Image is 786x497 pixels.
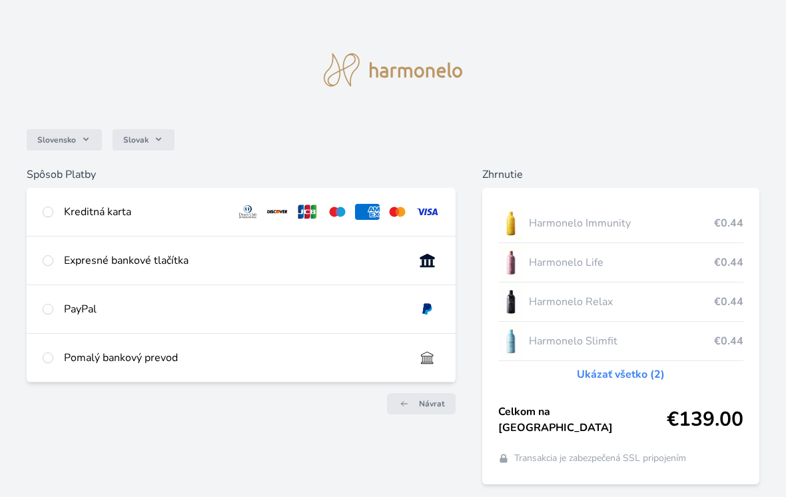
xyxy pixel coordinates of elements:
[498,324,524,358] img: SLIMFIT_se_stinem_x-lo.jpg
[27,167,456,183] h6: Spôsob Platby
[387,393,456,414] a: Návrat
[514,452,686,465] span: Transakcia je zabezpečená SSL pripojením
[295,204,320,220] img: jcb.svg
[325,204,350,220] img: maestro.svg
[667,408,743,432] span: €139.00
[714,333,743,349] span: €0.44
[123,135,149,145] span: Slovak
[498,285,524,318] img: CLEAN_RELAX_se_stinem_x-lo.jpg
[498,404,667,436] span: Celkom na [GEOGRAPHIC_DATA]
[64,301,404,317] div: PayPal
[714,215,743,231] span: €0.44
[415,204,440,220] img: visa.svg
[415,252,440,268] img: onlineBanking_SK.svg
[64,204,225,220] div: Kreditná karta
[529,333,714,349] span: Harmonelo Slimfit
[324,53,462,87] img: logo.svg
[714,254,743,270] span: €0.44
[714,294,743,310] span: €0.44
[415,301,440,317] img: paypal.svg
[529,254,714,270] span: Harmonelo Life
[64,252,404,268] div: Expresné bankové tlačítka
[529,294,714,310] span: Harmonelo Relax
[415,350,440,366] img: bankTransfer_IBAN.svg
[64,350,404,366] div: Pomalý bankový prevod
[529,215,714,231] span: Harmonelo Immunity
[385,204,410,220] img: mc.svg
[482,167,759,183] h6: Zhrnutie
[37,135,76,145] span: Slovensko
[265,204,290,220] img: discover.svg
[355,204,380,220] img: amex.svg
[419,398,445,409] span: Návrat
[498,246,524,279] img: CLEAN_LIFE_se_stinem_x-lo.jpg
[577,366,665,382] a: Ukázať všetko (2)
[113,129,175,151] button: Slovak
[236,204,260,220] img: diners.svg
[27,129,102,151] button: Slovensko
[498,207,524,240] img: IMMUNITY_se_stinem_x-lo.jpg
